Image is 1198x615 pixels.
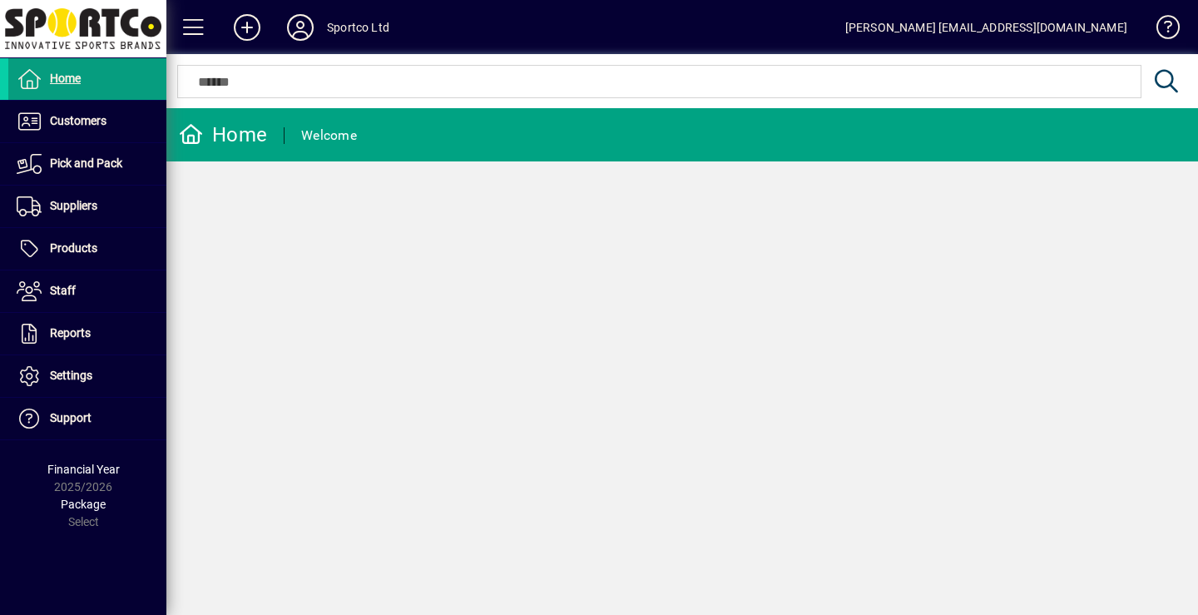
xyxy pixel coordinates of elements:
div: [PERSON_NAME] [EMAIL_ADDRESS][DOMAIN_NAME] [845,14,1127,41]
span: Customers [50,114,106,127]
span: Suppliers [50,199,97,212]
span: Home [50,72,81,85]
span: Financial Year [47,463,120,476]
a: Knowledge Base [1144,3,1177,57]
a: Staff [8,270,166,312]
span: Pick and Pack [50,156,122,170]
span: Support [50,411,92,424]
a: Pick and Pack [8,143,166,185]
div: Sportco Ltd [327,14,389,41]
a: Products [8,228,166,270]
span: Settings [50,369,92,382]
button: Profile [274,12,327,42]
span: Products [50,241,97,255]
a: Suppliers [8,186,166,227]
span: Staff [50,284,76,297]
span: Package [61,498,106,511]
a: Customers [8,101,166,142]
a: Reports [8,313,166,355]
a: Settings [8,355,166,397]
span: Reports [50,326,91,340]
a: Support [8,398,166,439]
div: Welcome [301,122,357,149]
button: Add [220,12,274,42]
div: Home [179,122,267,148]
